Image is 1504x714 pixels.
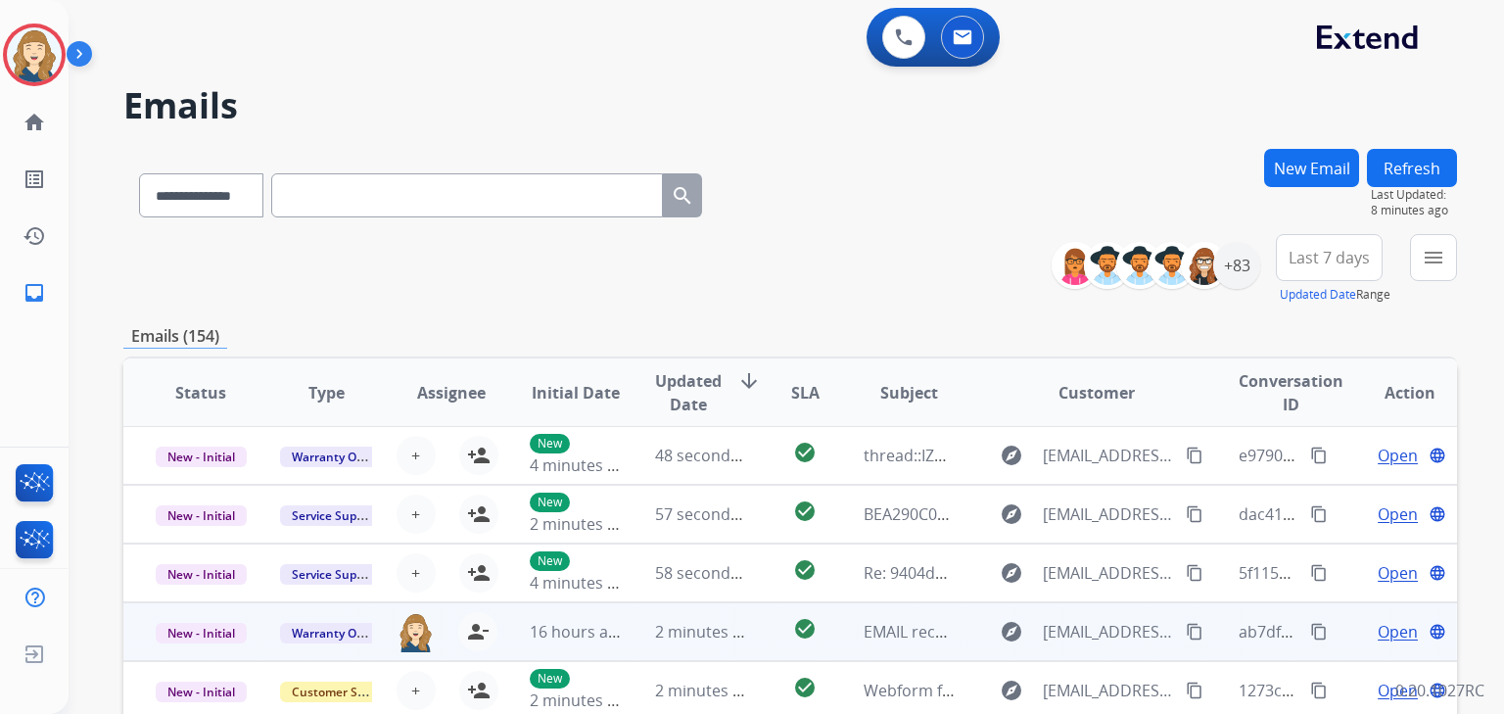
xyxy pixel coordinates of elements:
span: Conversation ID [1239,369,1343,416]
mat-icon: check_circle [793,441,817,464]
button: + [397,436,436,475]
span: [EMAIL_ADDRESS][DOMAIN_NAME] [1043,502,1174,526]
mat-icon: person_add [467,444,491,467]
span: Customer [1058,381,1135,405]
mat-icon: content_copy [1310,505,1328,523]
span: Webform from [EMAIL_ADDRESS][DOMAIN_NAME] on [DATE] [864,680,1307,701]
span: New - Initial [156,564,247,585]
mat-icon: explore [1000,444,1023,467]
mat-icon: language [1429,623,1446,641]
span: + [411,679,420,702]
mat-icon: check_circle [793,500,817,523]
span: Customer Support [280,682,407,702]
span: thread::IZO7XdW8B4C4it_QPMDG8jk:: ] [864,445,1147,466]
p: Emails (154) [123,324,227,349]
mat-icon: person_add [467,679,491,702]
h2: Emails [123,86,1457,125]
span: [EMAIL_ADDRESS][DOMAIN_NAME] [1043,561,1174,585]
span: + [411,561,420,585]
mat-icon: content_copy [1186,623,1203,641]
span: 4 minutes ago [530,454,634,476]
span: Open [1378,561,1418,585]
mat-icon: language [1429,505,1446,523]
span: Open [1378,444,1418,467]
p: New [530,669,570,689]
mat-icon: explore [1000,561,1023,585]
span: Last 7 days [1289,254,1370,262]
mat-icon: person_add [467,561,491,585]
mat-icon: check_circle [793,676,817,699]
mat-icon: person_add [467,502,491,526]
p: 0.20.1027RC [1395,679,1484,702]
span: 57 seconds ago [655,503,770,525]
span: 2 minutes ago [655,621,760,643]
span: Assignee [417,381,486,405]
mat-icon: history [23,224,46,248]
mat-icon: content_copy [1186,682,1203,699]
span: Updated Date [655,369,722,416]
span: Warranty Ops [280,623,381,643]
mat-icon: explore [1000,502,1023,526]
span: 2 minutes ago [655,680,760,701]
span: SLA [791,381,820,405]
span: Open [1378,620,1418,643]
mat-icon: arrow_downward [737,369,761,393]
span: Open [1378,679,1418,702]
span: Service Support [280,564,392,585]
mat-icon: check_circle [793,617,817,641]
span: [EMAIL_ADDRESS][DOMAIN_NAME] [1043,620,1174,643]
span: New - Initial [156,682,247,702]
span: New - Initial [156,623,247,643]
p: New [530,551,570,571]
mat-icon: explore [1000,620,1023,643]
button: + [397,495,436,534]
span: 58 seconds ago [655,562,770,584]
mat-icon: list_alt [23,167,46,191]
span: + [411,444,420,467]
mat-icon: content_copy [1310,682,1328,699]
p: New [530,493,570,512]
button: + [397,671,436,710]
mat-icon: home [23,111,46,134]
span: 8 minutes ago [1371,203,1457,218]
span: Status [175,381,226,405]
mat-icon: menu [1422,246,1445,269]
span: BEA290C05A17- PARTS TIME FRAME UPDATE [864,503,1187,525]
mat-icon: content_copy [1186,447,1203,464]
mat-icon: search [671,184,694,208]
span: 2 minutes ago [530,513,634,535]
span: New - Initial [156,447,247,467]
mat-icon: language [1429,447,1446,464]
span: Last Updated: [1371,187,1457,203]
mat-icon: inbox [23,281,46,305]
span: Open [1378,502,1418,526]
button: New Email [1264,149,1359,187]
button: Updated Date [1280,287,1356,303]
mat-icon: content_copy [1310,623,1328,641]
span: Initial Date [532,381,620,405]
th: Action [1332,358,1457,427]
span: New - Initial [156,505,247,526]
mat-icon: content_copy [1186,564,1203,582]
span: EMAIL received - 7a41837f-64a8-437e-853a-8543b1b8af81 [864,621,1283,643]
p: New [530,434,570,453]
span: [EMAIL_ADDRESS][DOMAIN_NAME] [1043,679,1174,702]
mat-icon: content_copy [1310,447,1328,464]
mat-icon: content_copy [1186,505,1203,523]
span: Service Support [280,505,392,526]
span: Warranty Ops [280,447,381,467]
img: avatar [7,27,62,82]
span: Subject [880,381,938,405]
button: + [397,553,436,593]
button: Last 7 days [1276,234,1383,281]
span: 4 minutes ago [530,572,634,594]
span: + [411,502,420,526]
mat-icon: language [1429,564,1446,582]
span: Range [1280,286,1390,303]
mat-icon: check_circle [793,558,817,582]
span: 48 seconds ago [655,445,770,466]
img: agent-avatar [397,612,435,652]
span: Type [308,381,345,405]
span: 16 hours ago [530,621,627,643]
span: [EMAIL_ADDRESS][DOMAIN_NAME] [1043,444,1174,467]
